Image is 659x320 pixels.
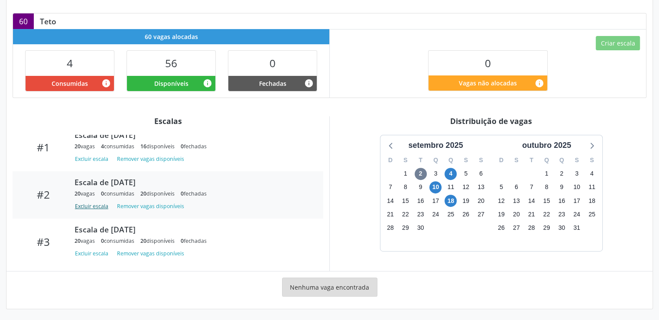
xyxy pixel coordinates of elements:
[445,195,457,207] span: quinta-feira, 18 de setembro de 2025
[474,153,489,167] div: S
[415,168,427,180] span: terça-feira, 2 de setembro de 2025
[571,168,583,180] span: sexta-feira, 3 de outubro de 2025
[540,222,552,234] span: quarta-feira, 29 de outubro de 2025
[475,181,487,193] span: sábado, 13 de setembro de 2025
[509,153,524,167] div: S
[75,248,112,259] button: Excluir escala
[101,143,134,150] div: consumidas
[540,181,552,193] span: quarta-feira, 8 de outubro de 2025
[75,143,95,150] div: vagas
[445,208,457,220] span: quinta-feira, 25 de setembro de 2025
[75,153,112,165] button: Excluir escala
[519,140,575,151] div: outubro 2025
[399,195,412,207] span: segunda-feira, 15 de setembro de 2025
[555,222,568,234] span: quinta-feira, 30 de outubro de 2025
[458,153,474,167] div: S
[384,195,396,207] span: domingo, 14 de setembro de 2025
[510,208,523,220] span: segunda-feira, 20 de outubro de 2025
[336,116,646,126] div: Distribuição de vagas
[475,168,487,180] span: sábado, 6 de setembro de 2025
[524,153,539,167] div: T
[540,195,552,207] span: quarta-feira, 15 de outubro de 2025
[571,222,583,234] span: sexta-feira, 31 de outubro de 2025
[555,208,568,220] span: quinta-feira, 23 de outubro de 2025
[34,16,62,26] div: Teto
[140,237,146,245] span: 20
[429,168,441,180] span: quarta-feira, 3 de setembro de 2025
[495,181,507,193] span: domingo, 5 de outubro de 2025
[555,168,568,180] span: quinta-feira, 2 de outubro de 2025
[101,78,111,88] i: Vagas alocadas que possuem marcações associadas
[19,141,68,153] div: #1
[140,143,175,150] div: disponíveis
[526,222,538,234] span: terça-feira, 28 de outubro de 2025
[445,181,457,193] span: quinta-feira, 11 de setembro de 2025
[586,208,598,220] span: sábado, 25 de outubro de 2025
[540,168,552,180] span: quarta-feira, 1 de outubro de 2025
[571,195,583,207] span: sexta-feira, 17 de outubro de 2025
[460,168,472,180] span: sexta-feira, 5 de setembro de 2025
[445,168,457,180] span: quinta-feira, 4 de setembro de 2025
[510,222,523,234] span: segunda-feira, 27 de outubro de 2025
[460,208,472,220] span: sexta-feira, 26 de setembro de 2025
[526,181,538,193] span: terça-feira, 7 de outubro de 2025
[67,56,73,70] span: 4
[485,56,491,70] span: 0
[539,153,554,167] div: Q
[495,208,507,220] span: domingo, 19 de outubro de 2025
[596,36,640,51] button: Criar escala
[586,195,598,207] span: sábado, 18 de outubro de 2025
[459,78,517,88] span: Vagas não alocadas
[75,237,81,245] span: 20
[399,208,412,220] span: segunda-feira, 22 de setembro de 2025
[495,222,507,234] span: domingo, 26 de outubro de 2025
[203,78,212,88] i: Vagas alocadas e sem marcações associadas
[384,181,396,193] span: domingo, 7 de setembro de 2025
[510,195,523,207] span: segunda-feira, 13 de outubro de 2025
[140,143,146,150] span: 16
[259,79,286,88] span: Fechadas
[75,143,81,150] span: 20
[415,208,427,220] span: terça-feira, 23 de setembro de 2025
[114,248,188,259] button: Remover vagas disponíveis
[19,188,68,201] div: #2
[154,79,188,88] span: Disponíveis
[584,153,600,167] div: S
[586,168,598,180] span: sábado, 4 de outubro de 2025
[460,181,472,193] span: sexta-feira, 12 de setembro de 2025
[475,195,487,207] span: sábado, 20 de setembro de 2025
[526,195,538,207] span: terça-feira, 14 de outubro de 2025
[181,190,184,197] span: 0
[586,181,598,193] span: sábado, 11 de outubro de 2025
[75,237,95,245] div: vagas
[114,153,188,165] button: Remover vagas disponíveis
[13,29,329,44] div: 60 vagas alocadas
[101,190,134,197] div: consumidas
[140,190,175,197] div: disponíveis
[494,153,509,167] div: D
[181,143,207,150] div: fechadas
[555,195,568,207] span: quinta-feira, 16 de outubro de 2025
[429,181,441,193] span: quarta-feira, 10 de setembro de 2025
[428,153,443,167] div: Q
[13,13,34,29] div: 60
[443,153,458,167] div: Q
[384,208,396,220] span: domingo, 21 de setembro de 2025
[526,208,538,220] span: terça-feira, 21 de outubro de 2025
[304,78,314,88] i: Vagas alocadas e sem marcações associadas que tiveram sua disponibilidade fechada
[415,195,427,207] span: terça-feira, 16 de setembro de 2025
[101,143,104,150] span: 4
[571,181,583,193] span: sexta-feira, 10 de outubro de 2025
[460,195,472,207] span: sexta-feira, 19 de setembro de 2025
[383,153,398,167] div: D
[415,222,427,234] span: terça-feira, 30 de setembro de 2025
[140,190,146,197] span: 20
[540,208,552,220] span: quarta-feira, 22 de outubro de 2025
[475,208,487,220] span: sábado, 27 de setembro de 2025
[75,190,81,197] span: 20
[535,78,544,88] i: Quantidade de vagas restantes do teto de vagas
[415,181,427,193] span: terça-feira, 9 de setembro de 2025
[75,200,112,212] button: Excluir escala
[75,177,311,187] div: Escala de [DATE]
[181,143,184,150] span: 0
